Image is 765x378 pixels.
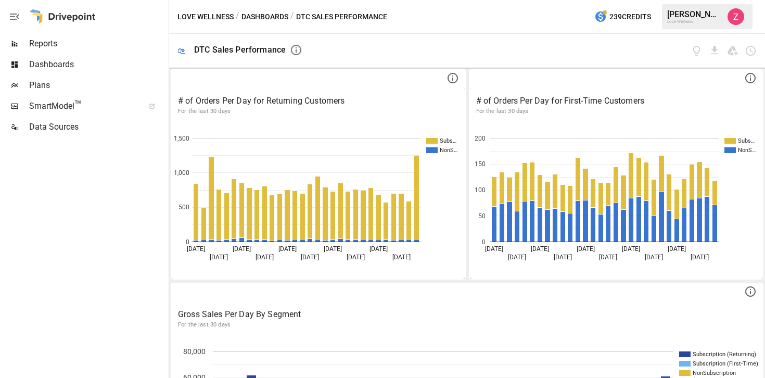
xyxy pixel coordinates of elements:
div: / [236,10,239,23]
svg: A chart. [172,122,465,279]
text: 200 [474,135,485,142]
text: [DATE] [553,254,571,261]
text: [DATE] [530,245,549,253]
text: [DATE] [667,245,685,253]
text: 1,000 [174,169,189,177]
p: Gross Sales Per Day By Segment [178,308,756,321]
p: For the last 30 days [476,107,757,116]
span: SmartModel [29,100,137,112]
button: Schedule dashboard [745,45,757,57]
svg: A chart. [470,122,763,279]
text: 500 [178,204,189,211]
text: 0 [186,238,189,246]
text: [DATE] [233,245,251,253]
text: NonS… [738,147,756,154]
text: Subs… [738,137,755,144]
text: Subs… [440,137,456,144]
text: [DATE] [599,254,617,261]
button: Dashboards [241,10,288,23]
div: [PERSON_NAME] [667,9,721,19]
div: DTC Sales Performance [194,45,286,55]
div: / [290,10,294,23]
p: # of Orders Per Day for Returning Customers [178,95,458,107]
div: 🛍 [177,46,186,56]
text: [DATE] [690,254,708,261]
span: Data Sources [29,121,167,133]
text: [DATE] [576,245,594,253]
text: [DATE] [187,245,205,253]
text: [DATE] [644,254,662,261]
text: 0 [481,238,485,246]
p: # of Orders Per Day for First-Time Customers [476,95,757,107]
text: Subscription (Returning) [693,351,756,358]
p: For the last 30 days [178,107,458,116]
text: NonSubscription [693,370,736,376]
text: [DATE] [347,254,365,261]
button: Download dashboard [709,45,721,57]
text: 100 [474,186,485,194]
text: [DATE] [324,245,342,253]
text: NonS… [440,147,457,154]
text: [DATE] [485,245,503,253]
span: 239 Credits [609,10,651,23]
text: [DATE] [210,254,228,261]
span: Plans [29,79,167,92]
text: 150 [474,160,485,168]
text: [DATE] [508,254,526,261]
button: Save as Google Doc [726,45,738,57]
button: Love Wellness [177,10,234,23]
img: Zoe Keller [728,8,744,25]
span: Dashboards [29,58,167,71]
p: For the last 30 days [178,321,756,329]
text: 1,500 [174,135,189,142]
text: [DATE] [278,245,297,253]
button: View documentation [691,45,703,57]
text: 80,000 [183,347,206,356]
text: 50 [478,212,485,220]
text: [DATE] [301,254,319,261]
text: [DATE] [622,245,640,253]
text: [DATE] [392,254,411,261]
span: Reports [29,37,167,50]
text: [DATE] [256,254,274,261]
text: Subscription (First-Time) [693,360,758,367]
button: 239Credits [590,7,655,27]
text: [DATE] [369,245,388,253]
button: Zoe Keller [721,2,750,31]
div: Love Wellness [667,19,721,24]
span: ™ [74,98,82,111]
